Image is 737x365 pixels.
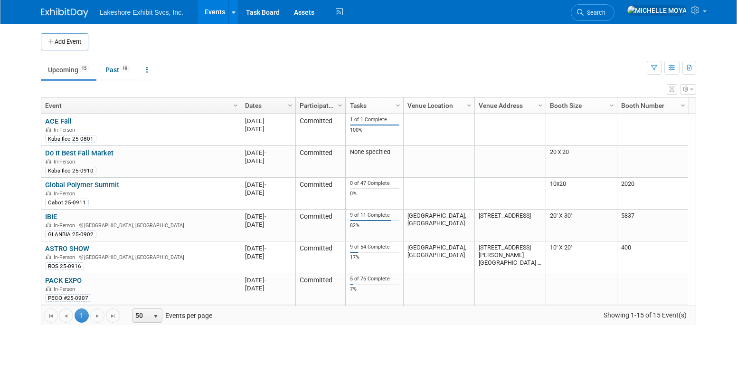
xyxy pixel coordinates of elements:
[350,222,400,229] div: 82%
[54,159,78,165] span: In-Person
[403,210,474,241] td: [GEOGRAPHIC_DATA], [GEOGRAPHIC_DATA]
[54,254,78,260] span: In-Person
[350,254,400,261] div: 17%
[46,191,51,195] img: In-Person Event
[621,97,682,114] a: Booth Number
[45,244,89,253] a: ASTRO SHOW
[45,221,236,229] div: [GEOGRAPHIC_DATA], [GEOGRAPHIC_DATA]
[465,102,473,109] span: Column Settings
[45,262,84,270] div: ROS 25-0916
[45,149,113,157] a: Do It Best Fall Market
[584,9,605,16] span: Search
[106,308,120,323] a: Go to the last page
[45,135,96,143] div: Kaba Ilco 25-0801
[350,286,400,293] div: 7%
[44,308,58,323] a: Go to the first page
[245,157,291,165] div: [DATE]
[679,102,687,109] span: Column Settings
[152,313,160,320] span: select
[265,149,266,156] span: -
[54,191,78,197] span: In-Person
[245,284,291,292] div: [DATE]
[546,178,617,210] td: 10x20
[546,146,617,178] td: 20 x 20
[46,286,51,291] img: In-Person Event
[45,276,82,285] a: PACK EXPO
[231,97,241,112] a: Column Settings
[45,181,119,189] a: Global Polymer Summit
[45,199,89,206] div: Cabot 25-0911
[474,241,546,273] td: [STREET_ADDRESS][PERSON_NAME] [GEOGRAPHIC_DATA]-3118
[265,213,266,220] span: -
[350,148,400,156] div: None specified
[265,245,266,252] span: -
[550,97,611,114] a: Booth Size
[133,309,149,322] span: 50
[245,97,289,114] a: Dates
[350,116,400,123] div: 1 of 1 Complete
[295,241,345,273] td: Committed
[120,65,130,72] span: 19
[245,189,291,197] div: [DATE]
[394,102,402,109] span: Column Settings
[617,241,688,273] td: 400
[245,276,291,284] div: [DATE]
[546,305,617,337] td: 20'X30'
[678,97,689,112] a: Column Settings
[245,125,291,133] div: [DATE]
[245,117,291,125] div: [DATE]
[265,117,266,125] span: -
[94,312,101,320] span: Go to the next page
[350,127,400,134] div: 100%
[41,8,88,18] img: ExhibitDay
[46,127,51,132] img: In-Person Event
[121,308,222,323] span: Events per page
[59,308,73,323] a: Go to the previous page
[403,305,474,337] td: [GEOGRAPHIC_DATA], [GEOGRAPHIC_DATA]
[47,312,55,320] span: Go to the first page
[245,221,291,229] div: [DATE]
[627,5,687,16] img: MICHELLE MOYA
[393,97,404,112] a: Column Settings
[608,102,615,109] span: Column Settings
[474,210,546,241] td: [STREET_ADDRESS]
[617,210,688,241] td: 5837
[407,97,468,114] a: Venue Location
[295,305,345,337] td: Considering
[98,61,137,79] a: Past19
[335,97,346,112] a: Column Settings
[245,252,291,260] div: [DATE]
[350,212,400,219] div: 9 of 11 Complete
[350,276,400,282] div: 5 of 76 Complete
[75,308,89,323] span: 1
[595,308,696,322] span: Showing 1-15 of 15 Event(s)
[46,254,51,259] img: In-Person Event
[295,273,345,305] td: Committed
[536,97,546,112] a: Column Settings
[41,61,96,79] a: Upcoming15
[245,149,291,157] div: [DATE]
[285,97,296,112] a: Column Settings
[54,286,78,292] span: In-Person
[46,222,51,227] img: In-Person Event
[45,167,96,174] div: Kaba Ilco 25-0910
[464,97,475,112] a: Column Settings
[45,117,72,125] a: ACE Fall
[45,253,236,261] div: [GEOGRAPHIC_DATA], [GEOGRAPHIC_DATA]
[45,294,91,302] div: PECO #25-0907
[617,178,688,210] td: 2020
[100,9,183,16] span: Lakeshore Exhibit Svcs, Inc.
[265,277,266,284] span: -
[109,312,117,320] span: Go to the last page
[286,102,294,109] span: Column Settings
[46,159,51,163] img: In-Person Event
[62,312,70,320] span: Go to the previous page
[350,97,397,114] a: Tasks
[295,146,345,178] td: Committed
[54,222,78,229] span: In-Person
[350,180,400,187] div: 0 of 47 Complete
[295,178,345,210] td: Committed
[295,114,345,146] td: Committed
[245,181,291,189] div: [DATE]
[265,181,266,188] span: -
